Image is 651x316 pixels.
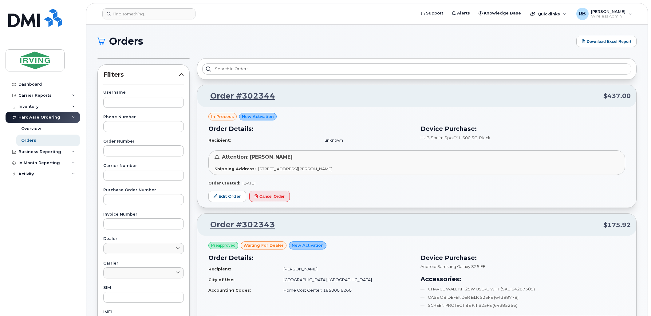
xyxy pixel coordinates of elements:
[208,138,231,143] strong: Recipient:
[420,302,625,308] li: SCREEN PROTECT BE KIT S25FE (64385256)
[103,188,184,192] label: Purchase Order Number
[242,114,274,120] span: New Activation
[222,154,293,160] span: Attention: [PERSON_NAME]
[420,253,625,262] h3: Device Purchase:
[603,91,631,100] span: $437.00
[109,37,143,46] span: Orders
[278,264,413,274] td: [PERSON_NAME]
[208,253,413,262] h3: Order Details:
[103,213,184,217] label: Invoice Number
[420,264,485,269] span: Android Samsung Galaxy S25 FE
[203,91,275,102] a: Order #302344
[420,294,625,300] li: CASE OB DEFENDER BLK S25FE (64388778)
[208,277,235,282] strong: City of Use:
[319,135,413,146] td: unknown
[208,124,413,133] h3: Order Details:
[211,114,234,120] span: in process
[576,36,637,47] button: Download Excel Report
[103,286,184,290] label: SIM
[420,124,625,133] h3: Device Purchase:
[103,261,184,265] label: Carrier
[420,274,625,284] h3: Accessories:
[477,135,491,140] span: , Black
[203,219,275,230] a: Order #302343
[103,310,184,314] label: IMEI
[278,274,413,285] td: [GEOGRAPHIC_DATA], [GEOGRAPHIC_DATA]
[278,285,413,296] td: Home Cost Center: 185000.6260
[202,63,631,75] input: Search in orders
[243,242,284,248] span: waiting for dealer
[103,164,184,168] label: Carrier Number
[603,221,631,229] span: $175.92
[249,191,290,202] button: Cancel Order
[420,286,625,292] li: CHARGE WALL KIT 25W USB-C WHT (SKU 64287309)
[208,181,240,185] strong: Order Created:
[103,70,179,79] span: Filters
[420,135,477,140] span: HUB Sonim Spot™ H500 5G
[215,166,256,171] strong: Shipping Address:
[103,115,184,119] label: Phone Number
[211,243,235,248] span: Preapproved
[208,191,246,202] a: Edit Order
[103,91,184,95] label: Username
[243,181,255,185] span: [DATE]
[258,166,332,171] span: [STREET_ADDRESS][PERSON_NAME]
[103,140,184,144] label: Order Number
[208,288,251,293] strong: Accounting Codes:
[103,237,184,241] label: Dealer
[292,242,324,248] span: New Activation
[208,266,231,271] strong: Recipient:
